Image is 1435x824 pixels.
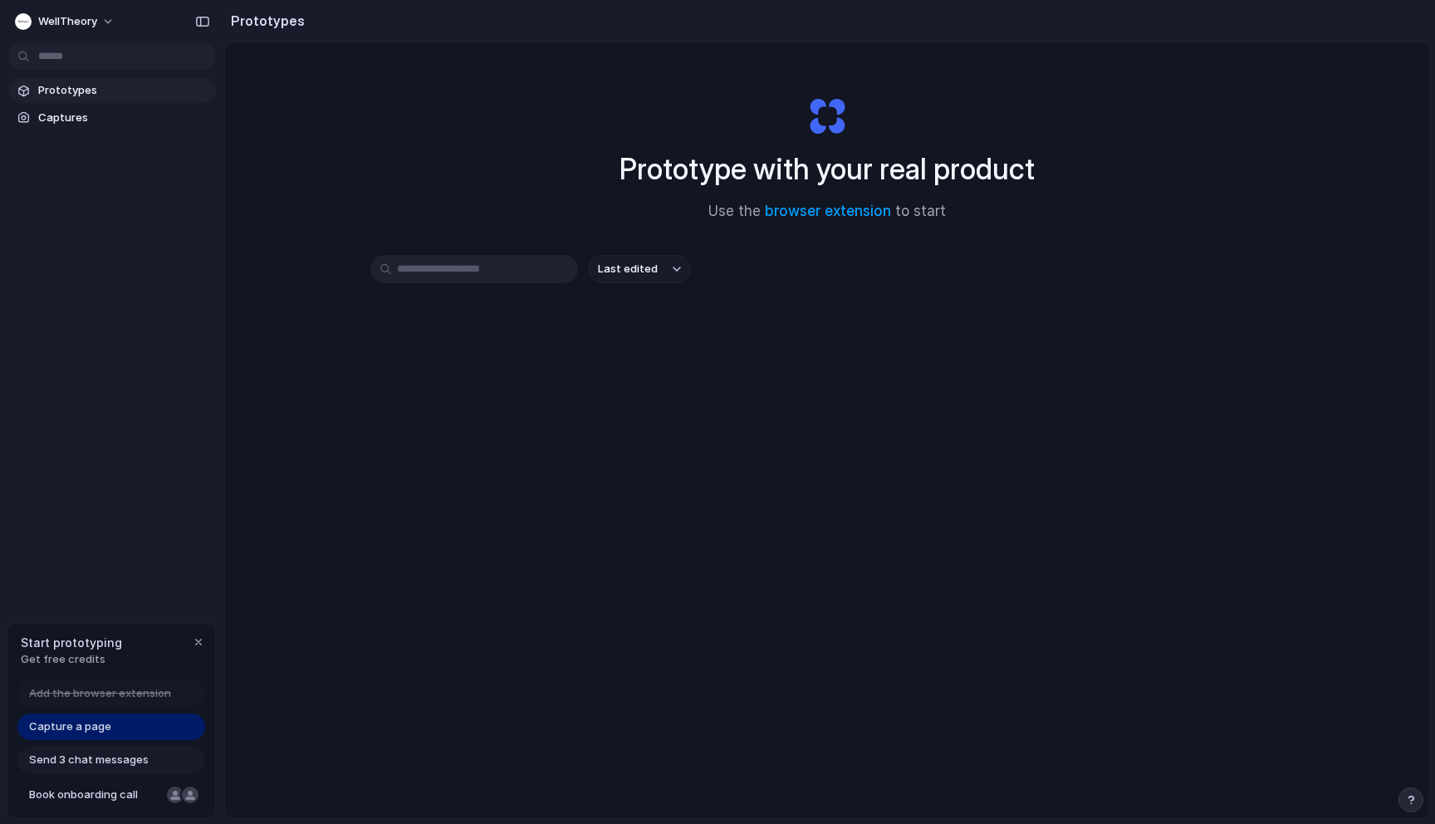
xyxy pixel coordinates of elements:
a: Captures [8,105,216,130]
span: Prototypes [38,82,209,99]
span: Use the to start [708,201,946,223]
div: Christian Iacullo [180,785,200,805]
span: WellTheory [38,13,97,30]
span: Last edited [598,261,658,277]
h2: Prototypes [224,11,305,31]
a: browser extension [765,203,891,219]
a: Prototypes [8,78,216,103]
button: Last edited [588,255,691,283]
span: Book onboarding call [29,787,160,803]
span: Add the browser extension [29,685,171,702]
span: Start prototyping [21,634,122,651]
span: Get free credits [21,651,122,668]
button: WellTheory [8,8,123,35]
span: Send 3 chat messages [29,752,149,768]
h1: Prototype with your real product [620,147,1035,191]
span: Capture a page [29,719,111,735]
span: Captures [38,110,209,126]
div: Nicole Kubica [165,785,185,805]
a: Book onboarding call [17,782,205,808]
